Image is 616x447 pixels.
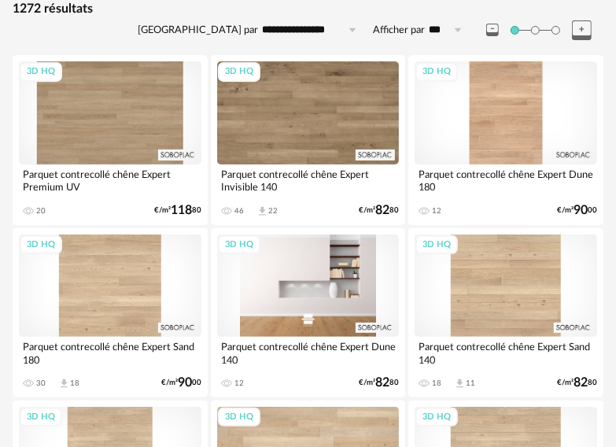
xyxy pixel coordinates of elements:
[557,378,597,388] div: €/m² 80
[70,379,79,388] div: 18
[415,235,458,255] div: 3D HQ
[359,378,399,388] div: €/m² 80
[218,62,260,82] div: 3D HQ
[557,205,597,216] div: €/m² 00
[217,337,400,368] div: Parquet contrecollé chêne Expert Dune 140
[13,228,208,397] a: 3D HQ Parquet contrecollé chêne Expert Sand 180 30 Download icon 18 €/m²9000
[178,378,192,388] span: 90
[58,378,70,390] span: Download icon
[20,408,62,427] div: 3D HQ
[574,205,588,216] span: 90
[375,378,389,388] span: 82
[217,164,400,196] div: Parquet contrecollé chêne Expert Invisible 140
[218,235,260,255] div: 3D HQ
[415,62,458,82] div: 3D HQ
[375,205,389,216] span: 82
[256,205,268,217] span: Download icon
[138,24,258,37] label: [GEOGRAPHIC_DATA] par
[36,379,46,388] div: 30
[19,337,201,368] div: Parquet contrecollé chêne Expert Sand 180
[415,337,597,368] div: Parquet contrecollé chêne Expert Sand 140
[154,205,201,216] div: €/m² 80
[408,55,603,224] a: 3D HQ Parquet contrecollé chêne Expert Dune 180 12 €/m²9000
[13,55,208,224] a: 3D HQ Parquet contrecollé chêne Expert Premium UV 20 €/m²11880
[218,408,260,427] div: 3D HQ
[13,1,603,17] div: 1272 résultats
[234,206,244,216] div: 46
[415,408,458,427] div: 3D HQ
[211,228,406,397] a: 3D HQ Parquet contrecollé chêne Expert Dune 140 12 €/m²8280
[432,379,441,388] div: 18
[408,228,603,397] a: 3D HQ Parquet contrecollé chêne Expert Sand 140 18 Download icon 11 €/m²8280
[373,24,425,37] label: Afficher par
[415,164,597,196] div: Parquet contrecollé chêne Expert Dune 180
[574,378,588,388] span: 82
[161,378,201,388] div: €/m² 00
[20,235,62,255] div: 3D HQ
[466,379,475,388] div: 11
[19,164,201,196] div: Parquet contrecollé chêne Expert Premium UV
[171,205,192,216] span: 118
[211,55,406,224] a: 3D HQ Parquet contrecollé chêne Expert Invisible 140 46 Download icon 22 €/m²8280
[268,206,278,216] div: 22
[20,62,62,82] div: 3D HQ
[454,378,466,390] span: Download icon
[234,379,244,388] div: 12
[432,206,441,216] div: 12
[36,206,46,216] div: 20
[359,205,399,216] div: €/m² 80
